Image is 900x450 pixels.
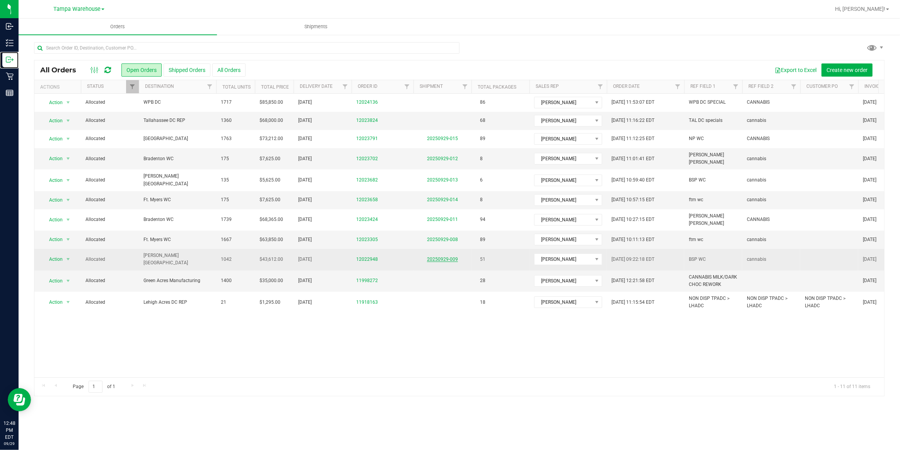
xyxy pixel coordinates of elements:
[298,135,312,142] span: [DATE]
[42,175,63,186] span: Action
[40,66,84,74] span: All Orders
[85,236,134,243] span: Allocated
[42,195,63,205] span: Action
[85,117,134,124] span: Allocated
[221,99,232,106] span: 1717
[143,299,212,306] span: Lehigh Acres DC REP
[260,277,283,284] span: $35,000.00
[787,80,800,93] a: Filter
[221,277,232,284] span: 1400
[221,135,232,142] span: 1763
[221,196,229,204] span: 175
[42,153,63,164] span: Action
[85,155,134,163] span: Allocated
[221,155,229,163] span: 175
[747,99,770,106] span: CANNABIS
[145,84,174,89] a: Destination
[689,212,738,227] span: [PERSON_NAME] [PERSON_NAME]
[476,175,487,186] span: 6
[729,80,742,93] a: Filter
[19,19,217,35] a: Orders
[356,299,378,306] a: 11918163
[221,299,226,306] span: 21
[427,136,458,141] a: 20250929-015
[221,176,229,184] span: 135
[611,155,654,163] span: [DATE] 11:01:41 EDT
[536,84,559,89] a: Sales Rep
[260,256,283,263] span: $43,612.00
[689,135,704,142] span: NP WC
[143,252,212,267] span: [PERSON_NAME][GEOGRAPHIC_DATA]
[356,196,378,204] a: 12023658
[747,196,766,204] span: cannabis
[427,217,458,222] a: 20250929-011
[476,214,489,225] span: 94
[827,67,868,73] span: Create new order
[356,176,378,184] a: 12023682
[222,84,251,90] a: Total Units
[611,216,654,223] span: [DATE] 10:27:15 EDT
[476,153,487,164] span: 8
[42,297,63,308] span: Action
[476,254,489,265] span: 51
[747,236,766,243] span: cannabis
[427,177,458,183] a: 20250929-013
[689,99,726,106] span: WPB DC SPECIAL
[298,236,312,243] span: [DATE]
[427,257,458,262] a: 20250929-009
[535,214,592,225] span: [PERSON_NAME]
[42,115,63,126] span: Action
[6,72,14,80] inline-svg: Retail
[835,6,885,12] span: Hi, [PERSON_NAME]!
[53,6,101,12] span: Tampa Warehouse
[126,80,139,93] a: Filter
[6,22,14,30] inline-svg: Inbound
[298,196,312,204] span: [DATE]
[863,216,876,223] span: [DATE]
[356,99,378,106] a: 12024136
[143,117,212,124] span: Tallahassee DC REP
[535,133,592,144] span: [PERSON_NAME]
[611,277,654,284] span: [DATE] 12:21:58 EDT
[863,256,876,263] span: [DATE]
[260,117,283,124] span: $68,000.00
[143,277,212,284] span: Green Acres Manufacturing
[87,84,104,89] a: Status
[85,196,134,204] span: Allocated
[476,297,489,308] span: 18
[863,236,876,243] span: [DATE]
[63,234,73,245] span: select
[358,84,377,89] a: Order ID
[356,277,378,284] a: 11998272
[63,195,73,205] span: select
[34,42,459,54] input: Search Order ID, Destination, Customer PO...
[747,256,766,263] span: cannabis
[476,194,487,205] span: 8
[828,381,876,392] span: 1 - 11 of 11 items
[689,236,703,243] span: ftm wc
[6,89,14,97] inline-svg: Reports
[63,275,73,286] span: select
[611,135,654,142] span: [DATE] 11:12:25 EDT
[42,133,63,144] span: Action
[143,216,212,223] span: Bradenton WC
[42,97,63,108] span: Action
[863,135,876,142] span: [DATE]
[356,256,378,263] a: 12022948
[747,295,796,310] span: NON DISP TPADC > LHADC
[594,80,607,93] a: Filter
[863,155,876,163] span: [DATE]
[427,197,458,202] a: 20250929-014
[805,295,854,310] span: NON DISP TPADC > LHADC
[863,196,876,204] span: [DATE]
[3,441,15,447] p: 09/29
[611,117,654,124] span: [DATE] 11:16:22 EDT
[221,256,232,263] span: 1042
[298,216,312,223] span: [DATE]
[221,236,232,243] span: 1667
[85,216,134,223] span: Allocated
[221,216,232,223] span: 1739
[40,84,78,90] div: Actions
[747,135,770,142] span: CANNABIS
[298,256,312,263] span: [DATE]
